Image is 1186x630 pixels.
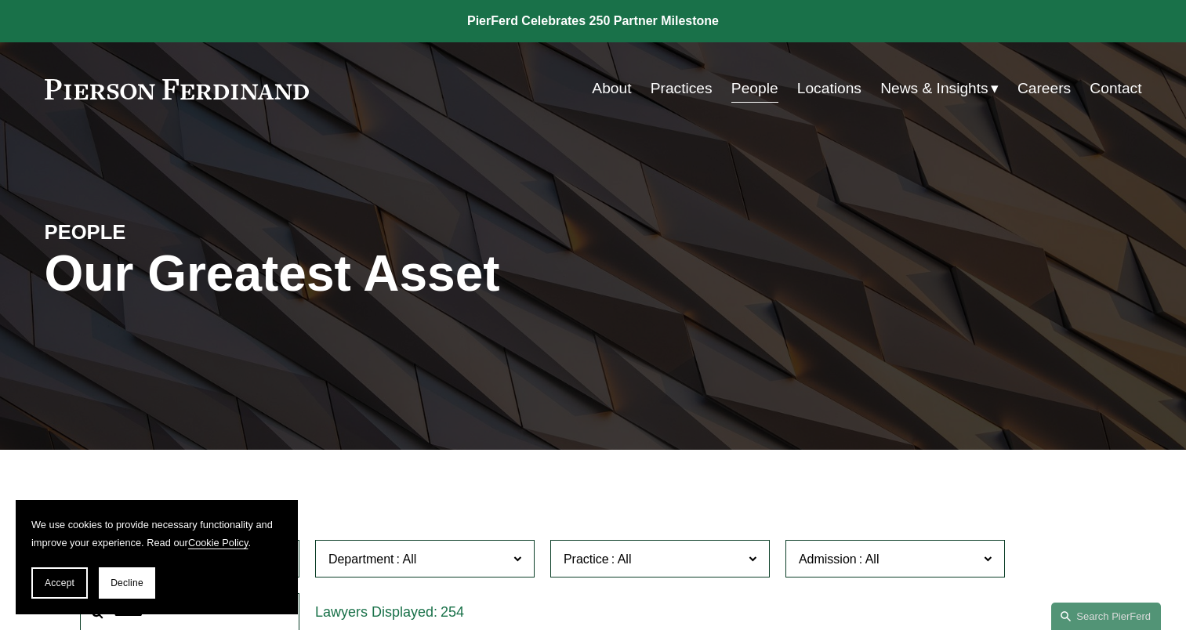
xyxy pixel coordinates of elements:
h1: Our Greatest Asset [45,245,776,302]
section: Cookie banner [16,500,298,614]
a: People [731,74,778,103]
button: Accept [31,567,88,599]
a: Locations [797,74,861,103]
span: 254 [441,604,464,620]
span: Decline [111,577,143,588]
a: Cookie Policy [188,537,248,549]
a: Practices [651,74,713,103]
button: Decline [99,567,155,599]
span: Department [328,552,394,566]
a: Contact [1090,74,1141,103]
a: Careers [1017,74,1071,103]
a: Search this site [1051,603,1161,630]
span: News & Insights [880,75,988,103]
a: About [592,74,631,103]
span: Practice [564,552,609,566]
p: We use cookies to provide necessary functionality and improve your experience. Read our . [31,516,282,552]
span: Admission [799,552,857,566]
a: folder dropdown [880,74,999,103]
h4: PEOPLE [45,219,319,244]
span: Accept [45,577,74,588]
